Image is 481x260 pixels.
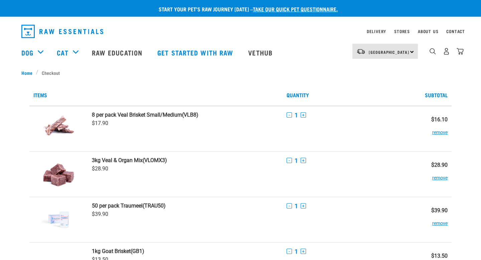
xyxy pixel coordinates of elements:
strong: 1kg Goat Brisket [92,248,131,254]
button: remove [432,168,448,181]
a: take our quick pet questionnaire. [253,7,338,10]
img: user.png [443,48,450,55]
button: + [301,203,306,209]
button: remove [432,214,448,227]
a: Raw Education [85,39,151,66]
a: Get started with Raw [151,39,242,66]
a: About Us [418,30,438,32]
strong: 3kg Veal & Organ Mix [92,157,143,163]
td: $16.10 [410,106,452,152]
span: $39.90 [92,211,108,217]
a: 50 per pack Traumeel(TRAU50) [92,203,279,209]
nav: breadcrumbs [21,69,460,76]
img: home-icon-1@2x.png [430,48,436,54]
img: home-icon@2x.png [457,48,464,55]
a: 3kg Veal & Organ Mix(VLOMX3) [92,157,279,163]
a: Home [21,69,36,76]
button: - [287,158,292,163]
a: Dog [21,47,33,57]
img: Veal & Organ Mix [41,157,76,191]
td: $39.90 [410,197,452,242]
img: van-moving.png [356,48,365,54]
td: $28.90 [410,151,452,197]
th: Subtotal [410,84,452,106]
a: Vethub [242,39,281,66]
img: Veal Brisket Small/Medium [41,112,76,146]
a: Delivery [367,30,386,32]
th: Items [29,84,283,106]
button: + [301,112,306,118]
strong: 8 per pack Veal Brisket Small/Medium [92,112,182,118]
button: - [287,203,292,209]
nav: dropdown navigation [16,22,465,41]
span: 1 [295,157,298,164]
img: Traumeel [41,203,76,237]
a: 1kg Goat Brisket(GB1) [92,248,279,254]
button: + [301,249,306,254]
button: - [287,112,292,118]
button: + [301,158,306,163]
strong: 50 per pack Traumeel [92,203,143,209]
button: - [287,249,292,254]
span: 1 [295,112,298,119]
img: Raw Essentials Logo [21,25,103,38]
span: $28.90 [92,165,108,172]
a: Contact [446,30,465,32]
a: Cat [57,47,68,57]
th: Quantity [283,84,409,106]
a: Stores [394,30,410,32]
span: 1 [295,203,298,210]
span: [GEOGRAPHIC_DATA] [369,51,409,53]
a: 8 per pack Veal Brisket Small/Medium(VLB8) [92,112,279,118]
button: remove [432,123,448,136]
span: $17.90 [92,120,108,126]
span: 1 [295,248,298,255]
